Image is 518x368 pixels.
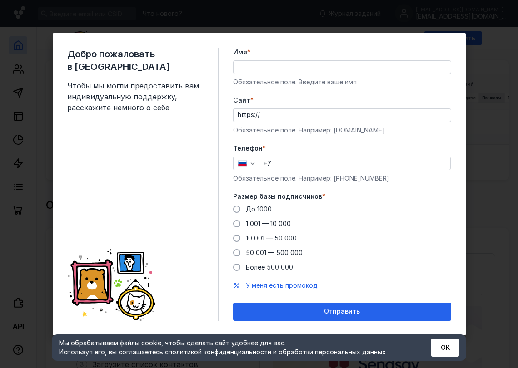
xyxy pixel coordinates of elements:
span: У меня есть промокод [246,281,318,289]
div: Обязательное поле. Например: [PHONE_NUMBER] [233,174,451,183]
span: До 1000 [246,205,272,213]
span: 1 001 — 10 000 [246,220,291,227]
span: Имя [233,48,247,57]
span: Чтобы мы могли предоставить вам индивидуальную поддержку, расскажите немного о себе [67,80,204,113]
button: ОК [431,339,459,357]
span: Добро пожаловать в [GEOGRAPHIC_DATA] [67,48,204,73]
span: Cайт [233,96,250,105]
div: Обязательное поле. Введите ваше имя [233,78,451,87]
button: Отправить [233,303,451,321]
div: Обязательное поле. Например: [DOMAIN_NAME] [233,126,451,135]
div: Мы обрабатываем файлы cookie, чтобы сделать сайт удобнее для вас. Используя его, вы соглашаетесь c [59,339,409,357]
span: 50 001 — 500 000 [246,249,303,256]
span: Отправить [324,308,360,315]
a: политикой конфиденциальности и обработки персональных данных [169,348,386,356]
span: Телефон [233,144,263,153]
button: У меня есть промокод [246,281,318,290]
span: Более 500 000 [246,263,293,271]
span: 10 001 — 50 000 [246,234,297,242]
span: Размер базы подписчиков [233,192,322,201]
